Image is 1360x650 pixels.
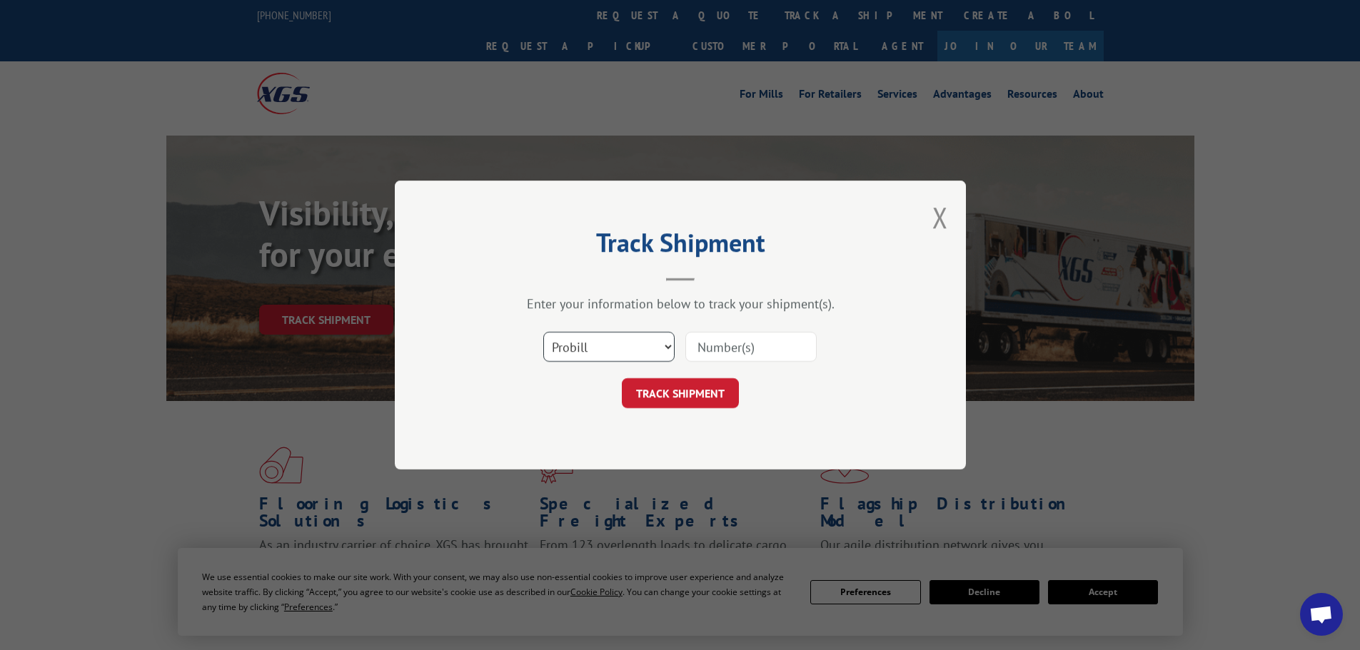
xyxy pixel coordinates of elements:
[932,198,948,236] button: Close modal
[622,378,739,408] button: TRACK SHIPMENT
[466,295,895,312] div: Enter your information below to track your shipment(s).
[685,332,817,362] input: Number(s)
[466,233,895,260] h2: Track Shipment
[1300,593,1343,636] div: Open chat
